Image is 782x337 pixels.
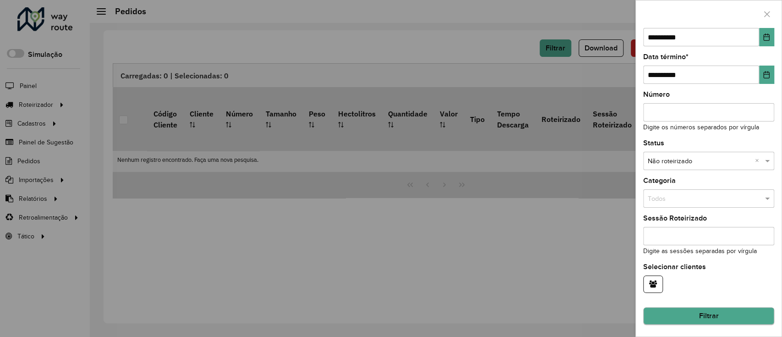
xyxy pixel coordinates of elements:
small: Digite as sessões separadas por vírgula [643,248,757,254]
span: Clear all [755,156,763,166]
small: Digite os números separados por vírgula [643,124,759,131]
label: Selecionar clientes [643,261,706,272]
label: Categoria [643,175,676,186]
button: Choose Date [759,28,774,46]
label: Sessão Roteirizado [643,213,707,224]
button: Choose Date [759,66,774,84]
label: Data término [643,51,689,62]
button: Filtrar [643,307,774,325]
label: Número [643,89,670,100]
label: Status [643,138,664,149]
